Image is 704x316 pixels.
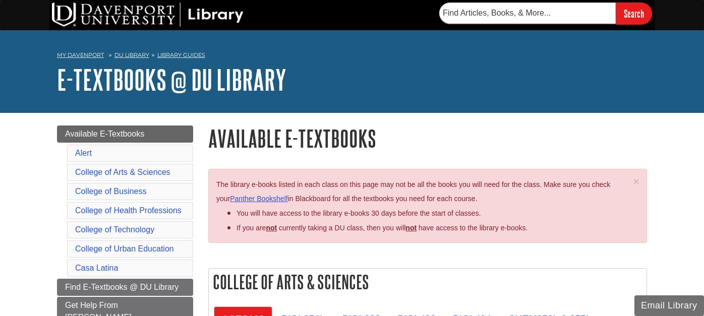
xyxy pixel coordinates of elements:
[65,283,179,291] span: Find E-Textbooks @ DU Library
[75,244,174,253] a: College of Urban Education
[157,51,205,58] a: Library Guides
[616,3,652,24] input: Search
[439,3,616,24] input: Find Articles, Books, & More...
[405,224,417,232] u: not
[439,3,652,24] form: Searches DU Library's articles, books, and more
[209,269,647,295] h2: College of Arts & Sciences
[75,206,182,215] a: College of Health Professions
[114,51,149,58] a: DU Library
[75,187,146,196] a: College of Business
[216,180,610,203] span: The library e-books listed in each class on this page may not be all the books you will need for ...
[75,168,170,176] a: College of Arts & Sciences
[65,130,144,138] span: Available E-Textbooks
[237,209,481,217] span: You will have access to the library e-books 30 days before the start of classes.
[634,295,704,316] button: Email Library
[57,279,193,296] a: Find E-Textbooks @ DU Library
[237,224,527,232] span: If you are currently taking a DU class, then you will have access to the library e-books.
[57,64,286,95] a: E-Textbooks @ DU Library
[57,51,104,59] a: My Davenport
[266,224,277,232] strong: not
[208,125,647,151] h1: Available E-Textbooks
[57,125,193,143] a: Available E-Textbooks
[75,225,154,234] a: College of Technology
[75,149,92,157] a: Alert
[75,264,118,272] a: Casa Latina
[633,175,639,187] span: ×
[57,48,647,65] nav: breadcrumb
[230,195,287,203] a: Panther Bookshelf
[633,176,639,186] button: Close
[52,3,244,27] img: DU Library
